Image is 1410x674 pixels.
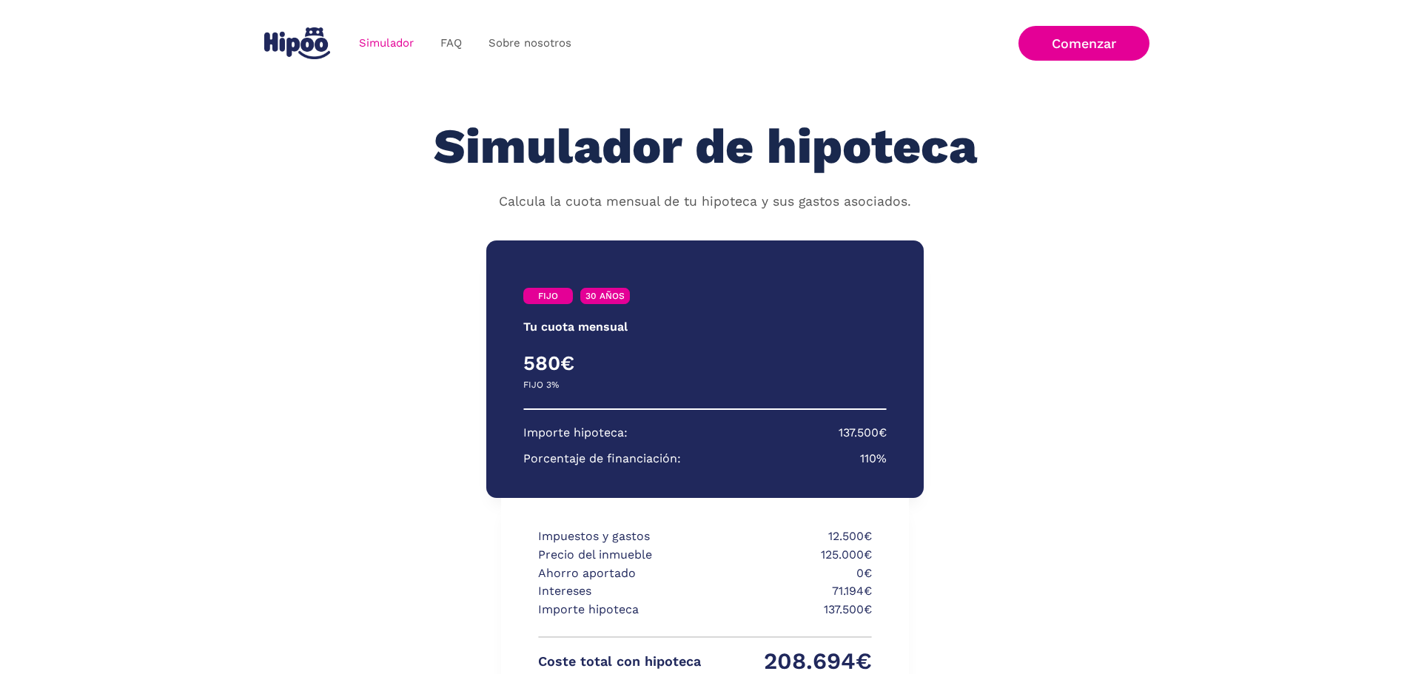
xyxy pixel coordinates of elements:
[427,29,475,58] a: FAQ
[523,450,681,468] p: Porcentaje de financiación:
[538,528,701,546] p: Impuestos y gastos
[860,450,887,468] p: 110%
[523,424,628,442] p: Importe hipoteca:
[475,29,585,58] a: Sobre nosotros
[709,565,872,583] p: 0€
[499,192,911,212] p: Calcula la cuota mensual de tu hipoteca y sus gastos asociados.
[523,351,705,376] h4: 580€
[261,21,334,65] a: home
[346,29,427,58] a: Simulador
[523,318,628,337] p: Tu cuota mensual
[523,288,573,304] a: FIJO
[709,601,872,619] p: 137.500€
[538,546,701,565] p: Precio del inmueble
[538,601,701,619] p: Importe hipoteca
[523,376,559,394] p: FIJO 3%
[434,120,977,174] h1: Simulador de hipoteca
[538,565,701,583] p: Ahorro aportado
[580,288,630,304] a: 30 AÑOS
[538,582,701,601] p: Intereses
[709,653,872,671] p: 208.694€
[1018,26,1149,61] a: Comenzar
[709,528,872,546] p: 12.500€
[538,653,701,671] p: Coste total con hipoteca
[839,424,887,442] p: 137.500€
[709,582,872,601] p: 71.194€
[709,546,872,565] p: 125.000€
